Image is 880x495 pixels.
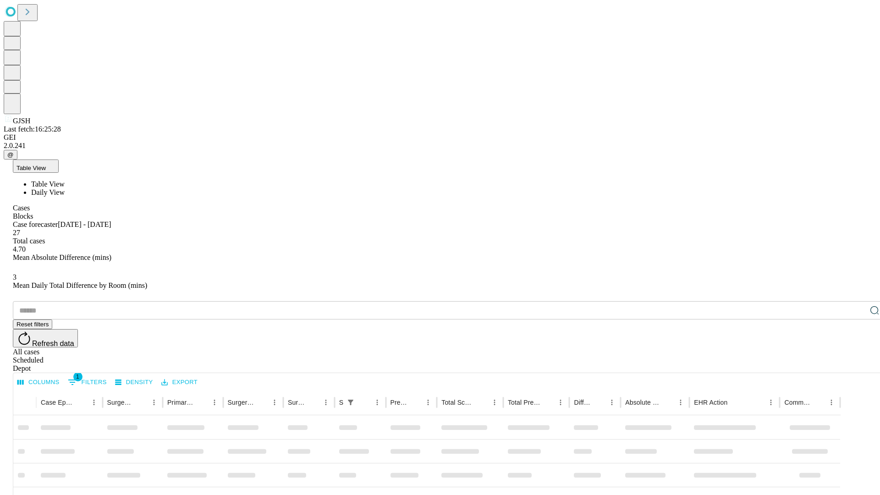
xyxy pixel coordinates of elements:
[488,396,501,409] button: Menu
[13,117,30,125] span: GJSH
[228,399,254,406] div: Surgery Name
[554,396,567,409] button: Menu
[66,375,109,390] button: Show filters
[159,375,200,390] button: Export
[13,245,26,253] span: 4.70
[148,396,160,409] button: Menu
[508,399,541,406] div: Total Predicted Duration
[208,396,221,409] button: Menu
[167,399,194,406] div: Primary Service
[371,396,384,409] button: Menu
[75,396,88,409] button: Sort
[13,159,59,173] button: Table View
[13,253,111,261] span: Mean Absolute Difference (mins)
[32,340,74,347] span: Refresh data
[41,399,74,406] div: Case Epic Id
[319,396,332,409] button: Menu
[825,396,838,409] button: Menu
[674,396,687,409] button: Menu
[13,220,58,228] span: Case forecaster
[255,396,268,409] button: Sort
[390,399,408,406] div: Predicted In Room Duration
[268,396,281,409] button: Menu
[344,396,357,409] button: Show filters
[812,396,825,409] button: Sort
[135,396,148,409] button: Sort
[307,396,319,409] button: Sort
[73,372,82,381] span: 1
[4,150,17,159] button: @
[541,396,554,409] button: Sort
[13,229,20,236] span: 27
[694,399,727,406] div: EHR Action
[13,273,16,281] span: 3
[13,281,147,289] span: Mean Daily Total Difference by Room (mins)
[358,396,371,409] button: Sort
[4,142,876,150] div: 2.0.241
[625,399,660,406] div: Absolute Difference
[661,396,674,409] button: Sort
[409,396,422,409] button: Sort
[288,399,306,406] div: Surgery Date
[422,396,434,409] button: Menu
[4,125,61,133] span: Last fetch: 16:25:28
[15,375,62,390] button: Select columns
[574,399,592,406] div: Difference
[16,165,46,171] span: Table View
[107,399,134,406] div: Surgeon Name
[31,188,65,196] span: Daily View
[58,220,111,228] span: [DATE] - [DATE]
[339,399,343,406] div: Scheduled In Room Duration
[13,237,45,245] span: Total cases
[13,329,78,347] button: Refresh data
[593,396,605,409] button: Sort
[31,180,65,188] span: Table View
[4,133,876,142] div: GEI
[195,396,208,409] button: Sort
[728,396,741,409] button: Sort
[113,375,155,390] button: Density
[605,396,618,409] button: Menu
[784,399,811,406] div: Comments
[13,319,52,329] button: Reset filters
[441,399,474,406] div: Total Scheduled Duration
[88,396,100,409] button: Menu
[16,321,49,328] span: Reset filters
[344,396,357,409] div: 1 active filter
[7,151,14,158] span: @
[475,396,488,409] button: Sort
[764,396,777,409] button: Menu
